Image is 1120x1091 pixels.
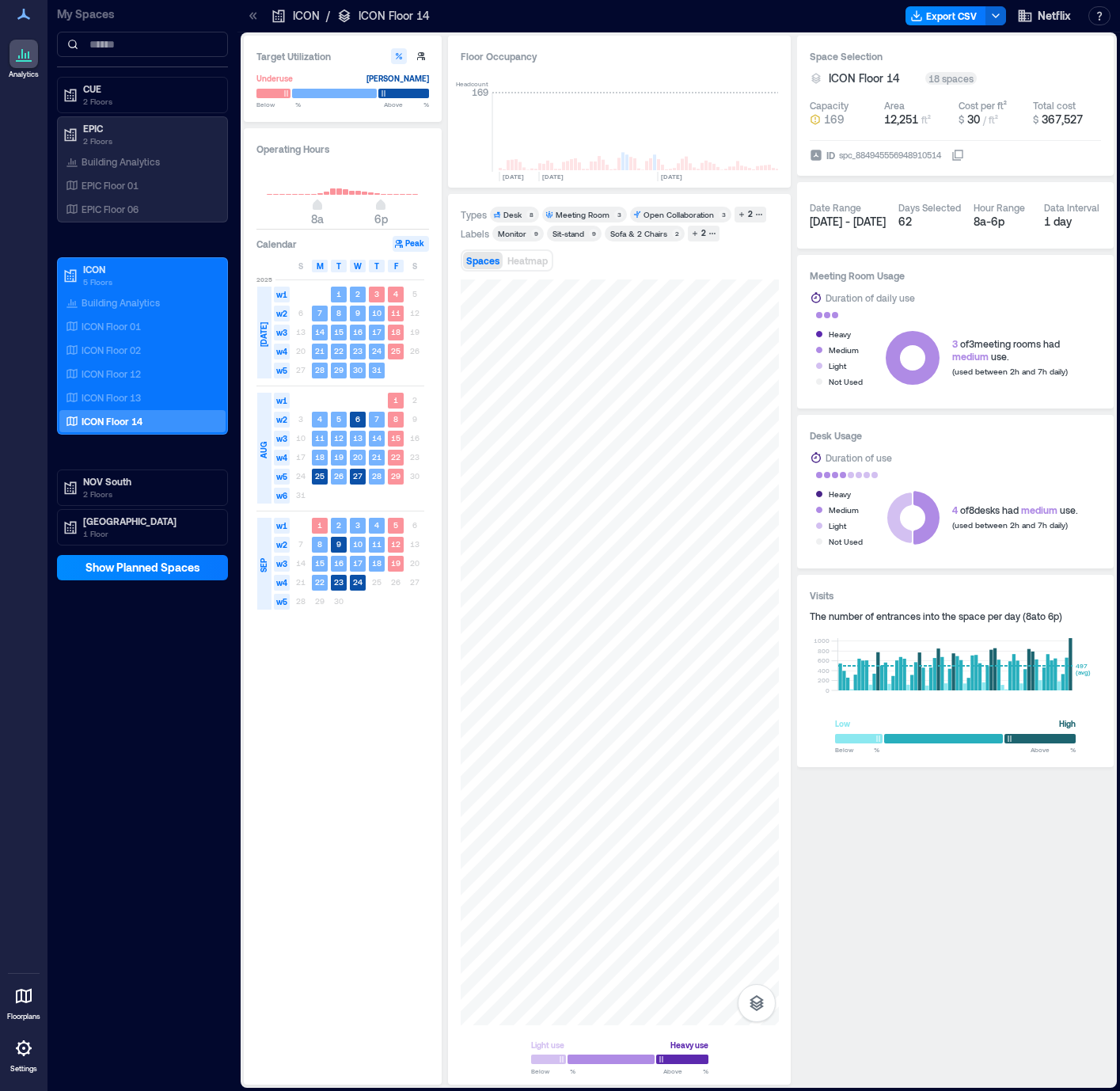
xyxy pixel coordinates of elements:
button: $ 30 / ft² [959,112,1027,127]
div: Sofa & 2 Chairs [610,228,667,239]
p: My Spaces [57,6,228,22]
text: 18 [391,327,401,336]
span: / ft² [983,114,998,125]
div: 2 [746,207,755,222]
div: Open Collaboration [644,209,714,220]
button: 2 [735,207,766,222]
div: Sit-stand [552,228,584,239]
text: 21 [372,452,382,462]
button: 2 [688,226,719,241]
p: Floorplans [7,1012,40,1021]
h3: Target Utilization [256,48,429,64]
div: 3 [614,210,624,219]
text: 8 [393,414,398,424]
div: Not Used [829,534,863,549]
tspan: 0 [826,686,830,694]
p: Analytics [9,70,39,79]
h3: Visits [810,587,1101,603]
text: 22 [315,577,325,587]
text: 5 [336,414,341,424]
h3: Calendar [256,236,297,252]
div: 9 [589,229,598,238]
text: 11 [315,433,325,443]
p: ICON Floor 01 [82,320,141,333]
text: 21 [315,346,325,355]
div: 2 [672,229,681,238]
span: W [354,260,362,272]
span: [DATE] - [DATE] [810,215,886,228]
div: Duration of use [826,450,892,466]
text: 27 [353,471,363,481]
button: 169 [810,112,878,127]
text: 25 [315,471,325,481]
span: SEP [257,558,270,572]
div: High [1059,716,1076,732]
div: Meeting Room [556,209,609,220]
span: $ [959,114,964,125]
span: (used between 2h and 7h daily) [952,367,1068,376]
text: 9 [355,308,360,317]
span: 6p [374,212,388,226]
p: EPIC [83,122,216,135]
h3: Desk Usage [810,428,1101,443]
text: 19 [334,452,344,462]
text: 4 [393,289,398,298]
span: w4 [274,575,290,591]
text: 7 [374,414,379,424]
tspan: 1000 [814,637,830,644]
span: M [317,260,324,272]
text: 14 [315,327,325,336]
div: Medium [829,502,859,518]
text: 24 [372,346,382,355]
button: Export CSV [905,6,986,25]
span: w2 [274,412,290,428]
span: w6 [274,488,290,504]
div: Low [835,716,850,732]
text: 29 [391,471,401,481]
tspan: 800 [818,647,830,655]
p: ICON Floor 14 [82,415,142,428]
text: 14 [372,433,382,443]
span: Above % [663,1066,708,1076]
span: 367,527 [1042,112,1083,126]
div: Labels [461,227,489,240]
div: Area [884,99,905,112]
button: Peak [393,236,429,252]
p: ICON Floor 12 [82,367,141,380]
text: 4 [317,414,322,424]
span: S [298,260,303,272]
span: Below % [256,100,301,109]
text: 23 [334,577,344,587]
span: 169 [824,112,845,127]
text: 18 [372,558,382,568]
text: 9 [336,539,341,549]
div: Underuse [256,70,293,86]
div: 1 day [1044,214,1102,230]
h3: Space Selection [810,48,1101,64]
text: 15 [334,327,344,336]
text: 5 [393,520,398,530]
text: 8 [336,308,341,317]
text: 17 [353,558,363,568]
div: Monitor [498,228,526,239]
text: 28 [315,365,325,374]
p: ICON Floor 14 [359,8,430,24]
div: Cost per ft² [959,99,1007,112]
div: Light [829,518,846,534]
text: 3 [374,289,379,298]
p: / [326,8,330,24]
text: 1 [317,520,322,530]
button: ICON Floor 14 [829,70,919,86]
text: 10 [353,539,363,549]
text: 16 [353,327,363,336]
text: 7 [317,308,322,317]
p: Building Analytics [82,155,160,168]
div: The number of entrances into the space per day ( 8a to 6p ) [810,610,1101,622]
span: Below % [835,745,879,755]
span: w4 [274,450,290,466]
text: 2 [336,520,341,530]
div: Not Used [829,374,863,390]
span: ID [826,147,835,163]
span: Heatmap [507,255,548,266]
text: 18 [315,452,325,462]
